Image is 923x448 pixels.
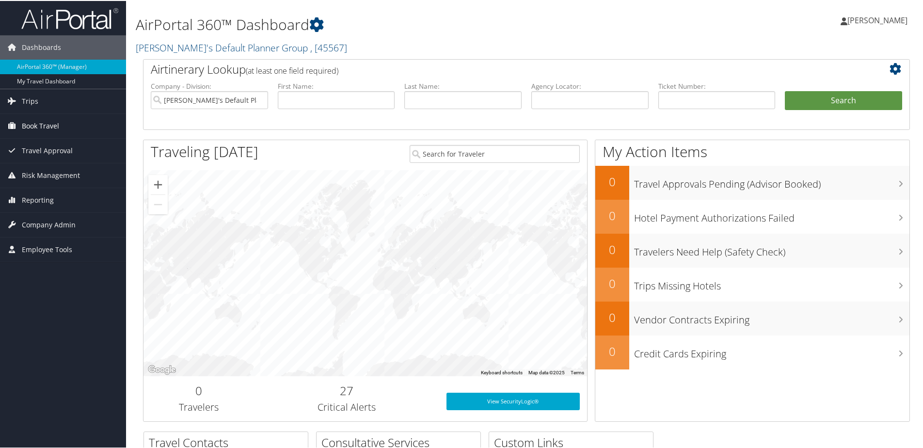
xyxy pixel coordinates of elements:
h2: 0 [595,173,629,189]
span: Risk Management [22,162,80,187]
h3: Hotel Payment Authorizations Failed [634,206,909,224]
input: Search for Traveler [410,144,580,162]
h3: Travel Approvals Pending (Advisor Booked) [634,172,909,190]
a: View SecurityLogic® [446,392,580,409]
img: airportal-logo.png [21,6,118,29]
span: Dashboards [22,34,61,59]
a: 0Credit Cards Expiring [595,335,909,368]
span: (at least one field required) [246,64,338,75]
a: 0Trips Missing Hotels [595,267,909,301]
h2: 0 [595,207,629,223]
a: [PERSON_NAME]'s Default Planner Group [136,40,347,53]
a: 0Travel Approvals Pending (Advisor Booked) [595,165,909,199]
h1: AirPortal 360™ Dashboard [136,14,657,34]
a: 0Travelers Need Help (Safety Check) [595,233,909,267]
h2: 0 [595,240,629,257]
a: [PERSON_NAME] [841,5,917,34]
label: First Name: [278,80,395,90]
button: Search [785,90,902,110]
span: Travel Approval [22,138,73,162]
span: , [ 45567 ] [310,40,347,53]
span: Employee Tools [22,237,72,261]
span: [PERSON_NAME] [847,14,907,25]
span: Map data ©2025 [528,369,565,374]
label: Company - Division: [151,80,268,90]
h3: Credit Cards Expiring [634,341,909,360]
a: 0Vendor Contracts Expiring [595,301,909,335]
span: Reporting [22,187,54,211]
button: Zoom out [148,194,168,213]
h3: Travelers [151,400,247,413]
label: Ticket Number: [658,80,776,90]
h2: 0 [595,342,629,359]
a: Open this area in Google Maps (opens a new window) [146,363,178,375]
button: Zoom in [148,174,168,193]
label: Last Name: [404,80,522,90]
h2: 0 [595,274,629,291]
h2: 27 [262,382,432,398]
h2: 0 [151,382,247,398]
h1: Traveling [DATE] [151,141,258,161]
img: Google [146,363,178,375]
span: Company Admin [22,212,76,236]
h3: Trips Missing Hotels [634,273,909,292]
a: 0Hotel Payment Authorizations Failed [595,199,909,233]
label: Agency Locator: [531,80,649,90]
h2: 0 [595,308,629,325]
h1: My Action Items [595,141,909,161]
h3: Vendor Contracts Expiring [634,307,909,326]
a: Terms (opens in new tab) [571,369,584,374]
button: Keyboard shortcuts [481,368,523,375]
h3: Travelers Need Help (Safety Check) [634,240,909,258]
span: Book Travel [22,113,59,137]
h2: Airtinerary Lookup [151,60,838,77]
span: Trips [22,88,38,112]
h3: Critical Alerts [262,400,432,413]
